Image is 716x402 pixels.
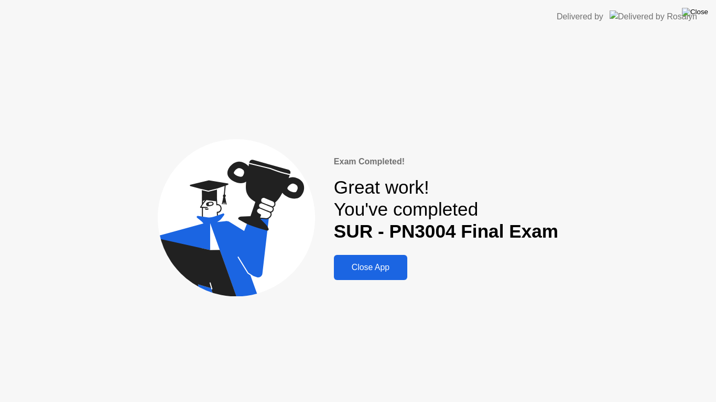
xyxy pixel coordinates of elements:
div: Great work! You've completed [334,176,558,243]
img: Delivered by Rosalyn [610,10,697,23]
div: Close App [337,263,404,272]
img: Close [682,8,708,16]
b: SUR - PN3004 Final Exam [334,221,558,241]
div: Exam Completed! [334,155,558,168]
button: Close App [334,255,407,280]
div: Delivered by [557,10,603,23]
